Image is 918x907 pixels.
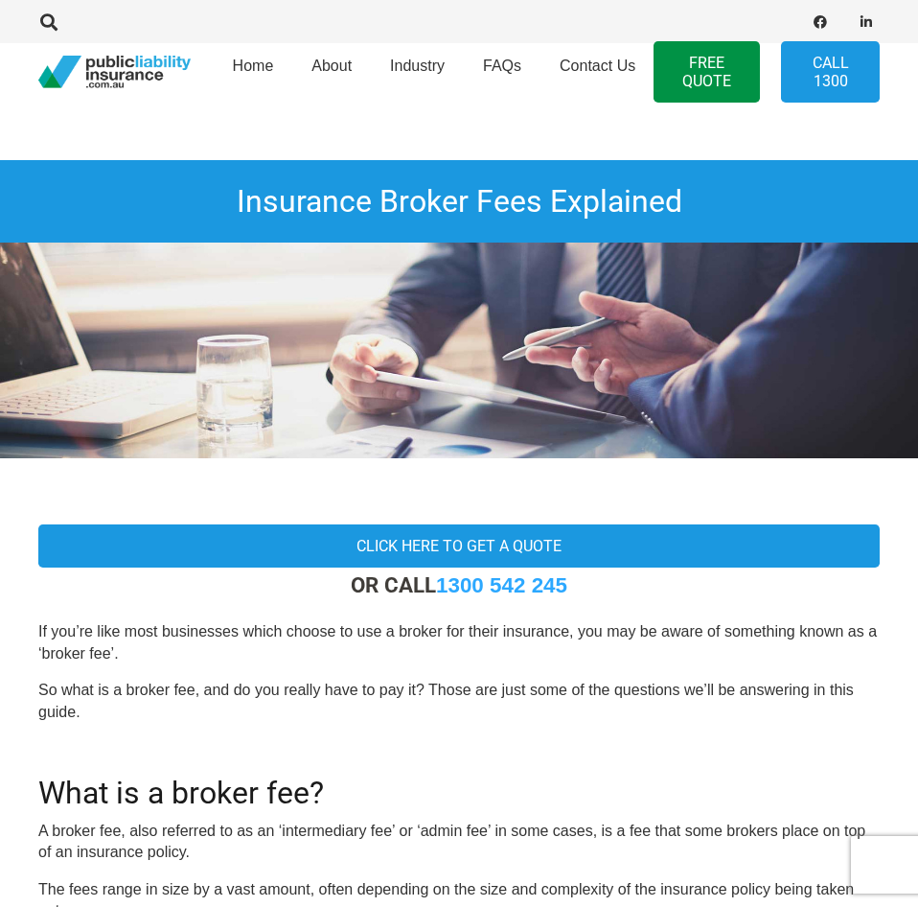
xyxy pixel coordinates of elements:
a: FAQs [464,37,540,106]
span: Contact Us [560,58,635,74]
a: Industry [371,37,464,106]
span: Industry [390,58,445,74]
span: FAQs [483,58,521,74]
a: Contact Us [540,37,654,106]
strong: OR CALL [351,572,567,597]
a: Facebook [807,9,834,35]
p: So what is a broker fee, and do you really have to pay it? Those are just some of the questions w... [38,680,880,723]
a: pli_logotransparent [38,56,191,89]
a: 1300 542 245 [436,573,567,597]
a: Home [214,37,293,106]
a: Call 1300 [781,41,880,103]
a: FREE QUOTE [654,41,760,103]
p: If you’re like most businesses which choose to use a broker for their insurance, you may be aware... [38,621,880,664]
h2: What is a broker fee? [38,752,880,811]
p: A broker fee, also referred to as an ‘intermediary fee’ or ‘admin fee’ in some cases, is a fee th... [38,821,880,864]
span: Home [233,58,274,74]
a: Search [30,5,68,39]
span: About [311,58,352,74]
a: Click here to get a quote [38,524,880,568]
a: About [292,37,371,106]
a: LinkedIn [853,9,880,35]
